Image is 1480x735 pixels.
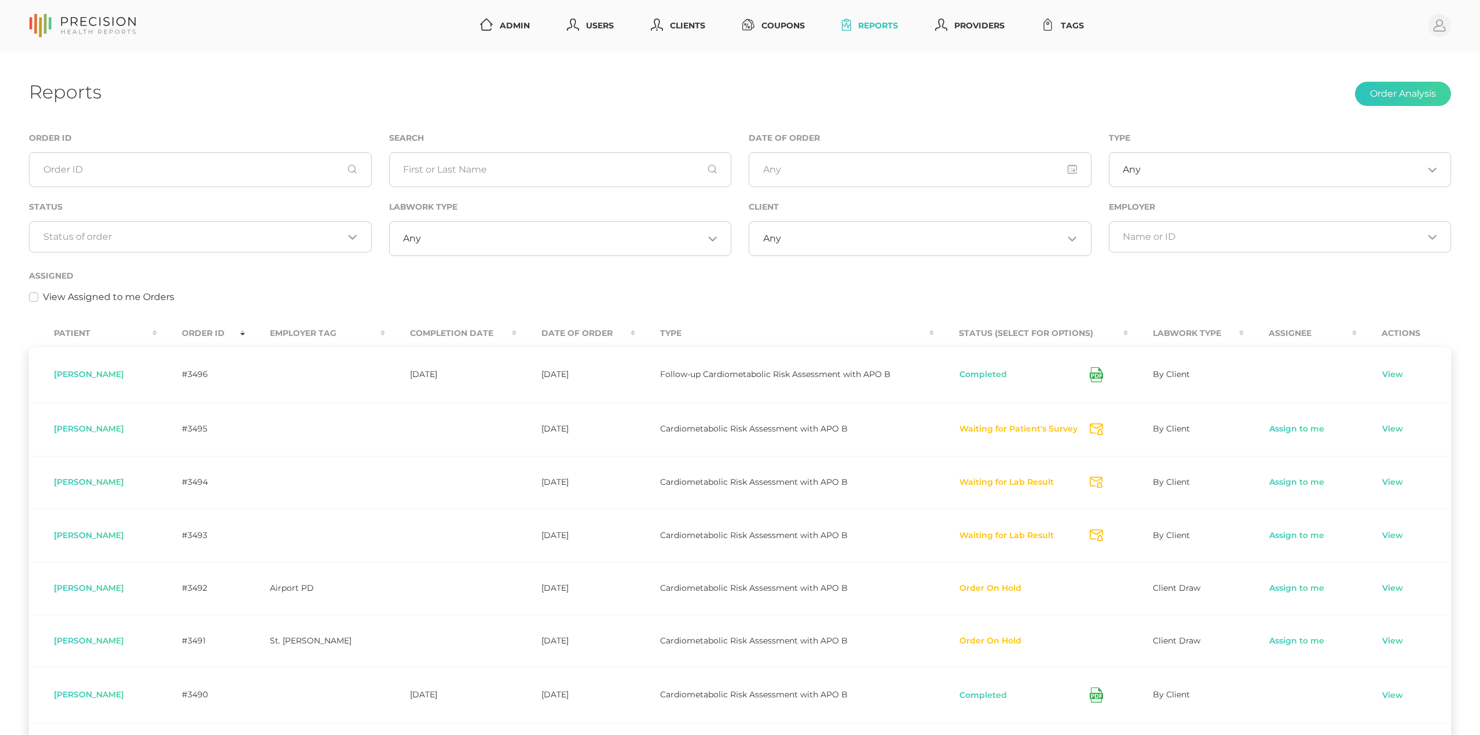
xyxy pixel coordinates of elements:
label: Assigned [29,271,74,281]
td: #3495 [157,403,245,456]
svg: Send Notification [1090,477,1103,489]
button: Order On Hold [959,583,1022,594]
a: View [1382,690,1404,701]
td: St. [PERSON_NAME] [245,615,385,667]
a: View [1382,530,1404,542]
h1: Reports [29,81,101,103]
span: Any [763,233,781,244]
span: Follow-up Cardiometabolic Risk Assessment with APO B [660,369,891,379]
a: Clients [646,15,710,36]
label: Search [389,133,424,143]
a: Coupons [738,15,809,36]
a: View [1382,423,1404,435]
td: #3490 [157,667,245,723]
th: Type : activate to sort column ascending [635,320,934,346]
td: [DATE] [385,346,516,403]
a: View [1382,477,1404,488]
span: [PERSON_NAME] [54,369,124,379]
span: Any [403,233,421,244]
a: Reports [837,15,903,36]
span: [PERSON_NAME] [54,477,124,487]
a: Assign to me [1269,583,1325,594]
button: Completed [959,369,1008,381]
th: Employer Tag : activate to sort column ascending [245,320,385,346]
td: [DATE] [516,615,635,667]
td: #3492 [157,562,245,615]
div: Search for option [389,221,732,256]
th: Completion Date : activate to sort column ascending [385,320,516,346]
div: Search for option [1109,221,1452,253]
input: Search for option [781,233,1064,244]
button: Order Analysis [1355,82,1451,106]
td: [DATE] [516,456,635,509]
label: Order ID [29,133,72,143]
a: Assign to me [1269,423,1325,435]
th: Order ID : activate to sort column ascending [157,320,245,346]
input: First or Last Name [389,152,732,187]
label: Employer [1109,202,1155,212]
span: By Client [1153,477,1190,487]
input: Search for option [1141,164,1423,175]
span: By Client [1153,689,1190,700]
a: Assign to me [1269,477,1325,488]
td: #3493 [157,509,245,562]
button: Order On Hold [959,635,1022,647]
label: Type [1109,133,1130,143]
span: Client Draw [1153,635,1200,646]
input: Order ID [29,152,372,187]
td: #3496 [157,346,245,403]
span: [PERSON_NAME] [54,689,124,700]
span: By Client [1153,369,1190,379]
td: Airport PD [245,562,385,615]
input: Search for option [421,233,704,244]
a: View [1382,369,1404,381]
input: Search for option [43,231,344,243]
label: View Assigned to me Orders [43,290,174,304]
span: [PERSON_NAME] [54,530,124,540]
span: [PERSON_NAME] [54,635,124,646]
a: Admin [475,15,534,36]
button: Waiting for Lab Result [959,530,1054,542]
td: [DATE] [516,346,635,403]
th: Labwork Type : activate to sort column ascending [1128,320,1243,346]
input: Any [749,152,1091,187]
span: Cardiometabolic Risk Assessment with APO B [660,635,848,646]
span: By Client [1153,530,1190,540]
th: Status (Select for Options) : activate to sort column ascending [934,320,1129,346]
a: View [1382,583,1404,594]
a: Users [562,15,618,36]
a: Assign to me [1269,635,1325,647]
a: Tags [1037,15,1089,36]
span: Cardiometabolic Risk Assessment with APO B [660,689,848,700]
span: [PERSON_NAME] [54,423,124,434]
svg: Send Notification [1090,529,1103,542]
label: Client [749,202,779,212]
td: [DATE] [516,509,635,562]
div: Search for option [29,221,372,253]
span: Cardiometabolic Risk Assessment with APO B [660,477,848,487]
label: Date of Order [749,133,820,143]
td: [DATE] [516,667,635,723]
div: Search for option [1109,152,1452,187]
td: [DATE] [385,667,516,723]
input: Search for option [1123,231,1423,243]
label: Labwork Type [389,202,457,212]
th: Date Of Order : activate to sort column ascending [516,320,635,346]
span: By Client [1153,423,1190,434]
button: Completed [959,690,1008,701]
td: [DATE] [516,562,635,615]
a: Assign to me [1269,530,1325,542]
span: Client Draw [1153,583,1200,593]
a: View [1382,635,1404,647]
th: Assignee : activate to sort column ascending [1244,320,1357,346]
td: [DATE] [516,403,635,456]
span: Any [1123,164,1141,175]
td: #3494 [157,456,245,509]
button: Waiting for Lab Result [959,477,1054,488]
span: Cardiometabolic Risk Assessment with APO B [660,423,848,434]
label: Status [29,202,63,212]
span: Cardiometabolic Risk Assessment with APO B [660,530,848,540]
span: [PERSON_NAME] [54,583,124,593]
th: Actions [1357,320,1451,346]
span: Cardiometabolic Risk Assessment with APO B [660,583,848,593]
